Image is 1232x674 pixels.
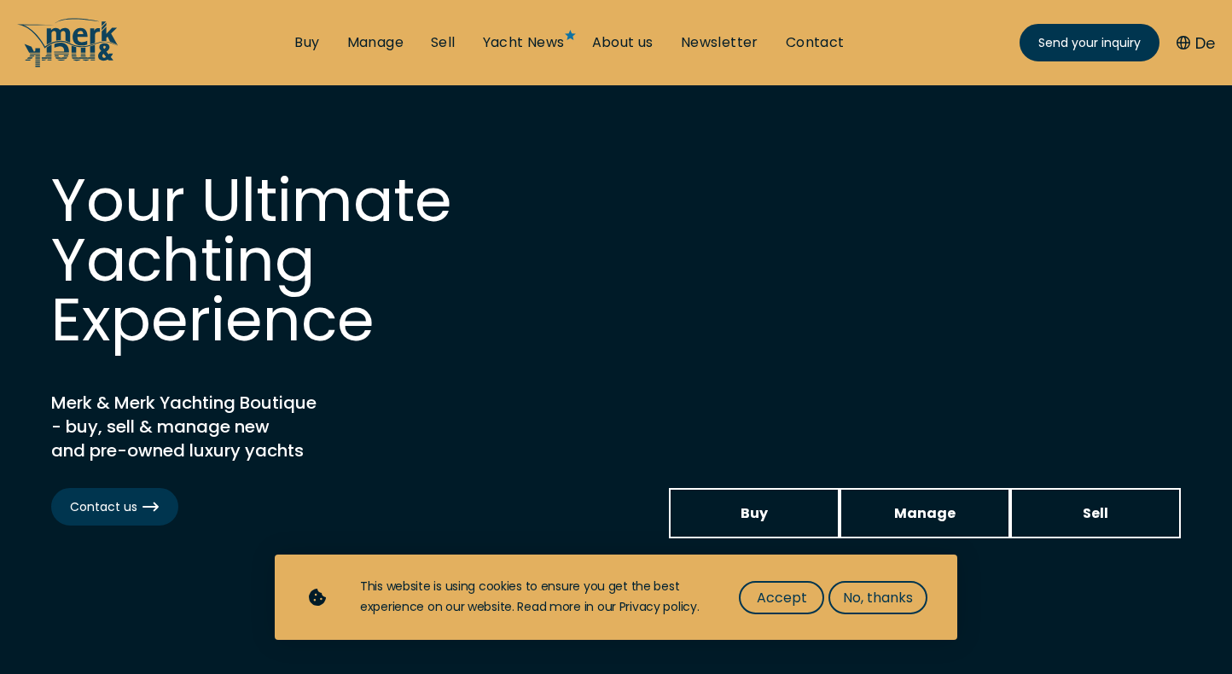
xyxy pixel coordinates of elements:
[347,33,404,52] a: Manage
[828,581,927,614] button: No, thanks
[431,33,456,52] a: Sell
[840,488,1010,538] a: Manage
[739,581,824,614] button: Accept
[681,33,758,52] a: Newsletter
[741,503,768,524] span: Buy
[1020,24,1159,61] a: Send your inquiry
[1038,34,1141,52] span: Send your inquiry
[843,587,913,608] span: No, thanks
[51,391,478,462] h2: Merk & Merk Yachting Boutique - buy, sell & manage new and pre-owned luxury yachts
[51,488,178,526] a: Contact us
[51,171,563,350] h1: Your Ultimate Yachting Experience
[483,33,565,52] a: Yacht News
[1010,488,1181,538] a: Sell
[70,498,160,516] span: Contact us
[669,488,840,538] a: Buy
[294,33,319,52] a: Buy
[1083,503,1108,524] span: Sell
[592,33,654,52] a: About us
[1177,32,1215,55] button: De
[786,33,845,52] a: Contact
[619,598,697,615] a: Privacy policy
[894,503,956,524] span: Manage
[757,587,807,608] span: Accept
[360,577,705,618] div: This website is using cookies to ensure you get the best experience on our website. Read more in ...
